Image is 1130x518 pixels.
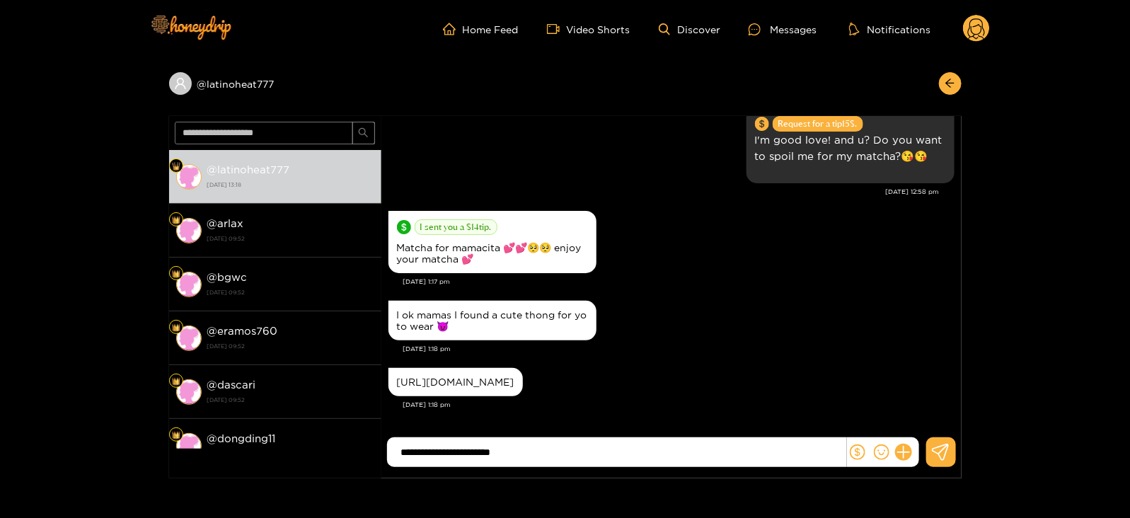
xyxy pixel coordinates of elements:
[443,23,519,35] a: Home Feed
[207,178,374,191] strong: [DATE] 13:18
[207,286,374,299] strong: [DATE] 09:52
[388,187,940,197] div: [DATE] 12:58 pm
[850,444,865,460] span: dollar
[207,379,256,391] strong: @ dascari
[874,444,889,460] span: smile
[845,22,935,36] button: Notifications
[176,218,202,243] img: conversation
[547,23,567,35] span: video-camera
[397,376,514,388] div: [URL][DOMAIN_NAME]
[388,211,596,273] div: Aug. 26, 1:17 pm
[443,23,463,35] span: home
[352,122,375,144] button: search
[207,163,290,175] strong: @ latinoheat777
[176,379,202,405] img: conversation
[207,393,374,406] strong: [DATE] 09:52
[403,400,955,410] div: [DATE] 1:18 pm
[773,116,863,132] span: Request for a tip 15 $.
[172,216,180,224] img: Fan Level
[207,271,248,283] strong: @ bgwc
[174,77,187,90] span: user
[397,242,588,265] div: Matcha for mamacita 💕💕🥺🥺 enjoy your matcha 💕
[755,117,769,131] span: dollar-circle
[403,344,955,354] div: [DATE] 1:18 pm
[207,217,244,229] strong: @ arlax
[172,431,180,439] img: Fan Level
[207,340,374,352] strong: [DATE] 09:52
[939,72,962,95] button: arrow-left
[176,326,202,351] img: conversation
[207,232,374,245] strong: [DATE] 09:52
[388,301,596,340] div: Aug. 26, 1:18 pm
[172,270,180,278] img: Fan Level
[172,377,180,386] img: Fan Level
[945,78,955,90] span: arrow-left
[547,23,630,35] a: Video Shorts
[176,433,202,459] img: conversation
[207,325,278,337] strong: @ eramos760
[847,442,868,463] button: dollar
[749,21,817,38] div: Messages
[397,309,588,332] div: I ok mamas I found a cute thong for yo to wear 😈
[172,323,180,332] img: Fan Level
[172,162,180,171] img: Fan Level
[358,127,369,139] span: search
[403,277,955,287] div: [DATE] 1:17 pm
[169,72,381,95] div: @latinoheat777
[755,132,946,164] p: I'm good love! and u? Do you want to spoil me for my matcha?😘😘
[415,219,497,235] span: I sent you a $ 14 tip.
[746,108,955,183] div: Aug. 26, 12:58 pm
[176,164,202,190] img: conversation
[207,447,374,460] strong: [DATE] 09:52
[176,272,202,297] img: conversation
[388,368,523,396] div: Aug. 26, 1:18 pm
[397,220,411,234] span: dollar-circle
[207,432,276,444] strong: @ dongding11
[659,23,720,35] a: Discover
